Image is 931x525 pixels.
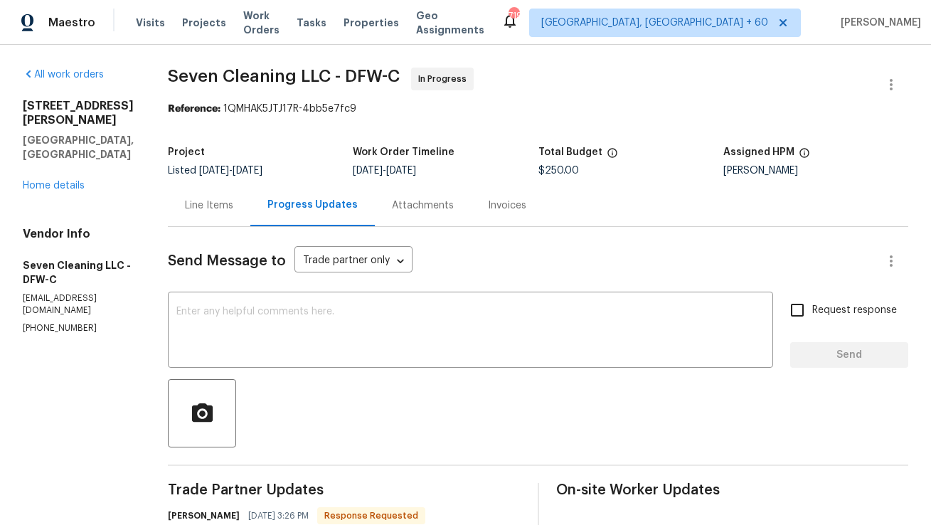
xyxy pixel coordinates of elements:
h5: Seven Cleaning LLC - DFW-C [23,258,134,287]
span: [DATE] 3:26 PM [248,509,309,523]
span: Geo Assignments [416,9,484,37]
div: [PERSON_NAME] [723,166,908,176]
span: On-site Worker Updates [556,483,909,497]
span: In Progress [418,72,472,86]
b: Reference: [168,104,220,114]
div: Attachments [392,198,454,213]
span: The total cost of line items that have been proposed by Opendoor. This sum includes line items th... [607,147,618,166]
div: Trade partner only [294,250,413,273]
span: [GEOGRAPHIC_DATA], [GEOGRAPHIC_DATA] + 60 [541,16,768,30]
h5: Assigned HPM [723,147,794,157]
span: Visits [136,16,165,30]
div: 1QMHAK5JTJ17R-4bb5e7fc9 [168,102,908,116]
span: Send Message to [168,254,286,268]
span: [PERSON_NAME] [835,16,921,30]
h5: [GEOGRAPHIC_DATA], [GEOGRAPHIC_DATA] [23,133,134,161]
h5: Project [168,147,205,157]
div: Invoices [488,198,526,213]
span: Seven Cleaning LLC - DFW-C [168,68,400,85]
span: - [199,166,262,176]
span: Properties [344,16,399,30]
div: Line Items [185,198,233,213]
span: [DATE] [199,166,229,176]
span: Work Orders [243,9,280,37]
a: All work orders [23,70,104,80]
span: Tasks [297,18,326,28]
h6: [PERSON_NAME] [168,509,240,523]
span: Response Requested [319,509,424,523]
h2: [STREET_ADDRESS][PERSON_NAME] [23,99,134,127]
div: Progress Updates [267,198,358,212]
span: The hpm assigned to this work order. [799,147,810,166]
span: Projects [182,16,226,30]
span: Trade Partner Updates [168,483,521,497]
div: 719 [509,9,518,23]
span: [DATE] [386,166,416,176]
span: Request response [812,303,897,318]
h4: Vendor Info [23,227,134,241]
p: [EMAIL_ADDRESS][DOMAIN_NAME] [23,292,134,317]
span: - [353,166,416,176]
span: Maestro [48,16,95,30]
span: Listed [168,166,262,176]
p: [PHONE_NUMBER] [23,322,134,334]
span: $250.00 [538,166,579,176]
a: Home details [23,181,85,191]
span: [DATE] [353,166,383,176]
h5: Total Budget [538,147,602,157]
h5: Work Order Timeline [353,147,454,157]
span: [DATE] [233,166,262,176]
